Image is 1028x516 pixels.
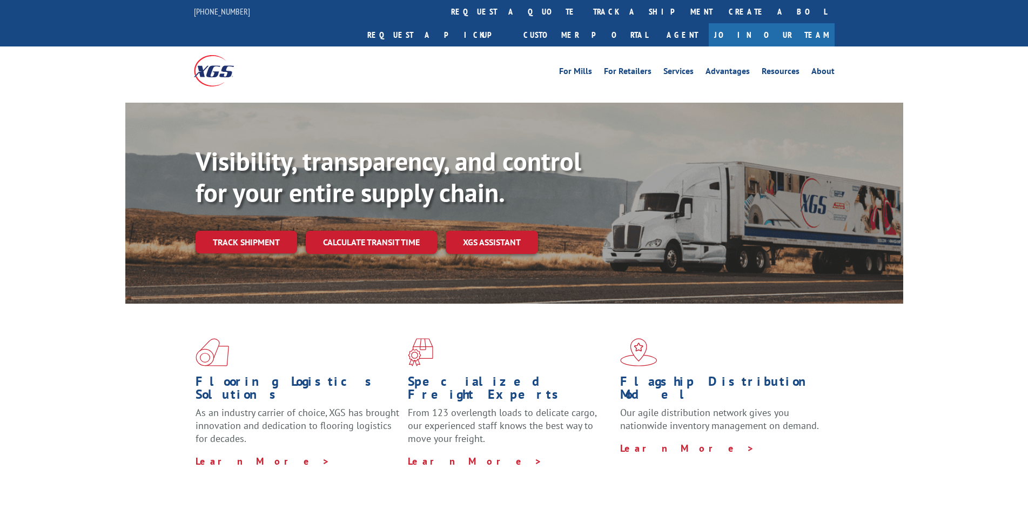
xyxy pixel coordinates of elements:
a: Track shipment [196,231,297,253]
b: Visibility, transparency, and control for your entire supply chain. [196,144,581,209]
a: Customer Portal [515,23,656,46]
a: Learn More > [196,455,330,467]
a: Learn More > [620,442,755,454]
a: About [811,67,835,79]
a: Agent [656,23,709,46]
a: XGS ASSISTANT [446,231,538,254]
a: Services [663,67,694,79]
a: For Retailers [604,67,651,79]
h1: Flagship Distribution Model [620,375,824,406]
h1: Specialized Freight Experts [408,375,612,406]
a: [PHONE_NUMBER] [194,6,250,17]
a: Join Our Team [709,23,835,46]
span: As an industry carrier of choice, XGS has brought innovation and dedication to flooring logistics... [196,406,399,445]
a: Resources [762,67,799,79]
img: xgs-icon-flagship-distribution-model-red [620,338,657,366]
img: xgs-icon-total-supply-chain-intelligence-red [196,338,229,366]
p: From 123 overlength loads to delicate cargo, our experienced staff knows the best way to move you... [408,406,612,454]
span: Our agile distribution network gives you nationwide inventory management on demand. [620,406,819,432]
a: Advantages [706,67,750,79]
img: xgs-icon-focused-on-flooring-red [408,338,433,366]
a: Request a pickup [359,23,515,46]
a: Learn More > [408,455,542,467]
a: Calculate transit time [306,231,437,254]
h1: Flooring Logistics Solutions [196,375,400,406]
a: For Mills [559,67,592,79]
